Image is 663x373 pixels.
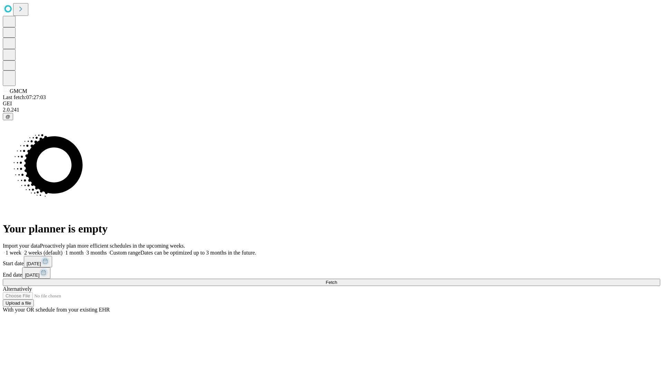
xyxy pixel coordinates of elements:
[6,250,21,256] span: 1 week
[141,250,256,256] span: Dates can be optimized up to 3 months in the future.
[3,107,660,113] div: 2.0.241
[3,299,34,307] button: Upload a file
[65,250,84,256] span: 1 month
[3,243,40,249] span: Import your data
[25,272,39,278] span: [DATE]
[109,250,140,256] span: Custom range
[24,256,52,267] button: [DATE]
[40,243,185,249] span: Proactively plan more efficient schedules in the upcoming weeks.
[3,286,32,292] span: Alternatively
[3,94,46,100] span: Last fetch: 07:27:03
[22,267,50,279] button: [DATE]
[3,222,660,235] h1: Your planner is empty
[24,250,63,256] span: 2 weeks (default)
[3,279,660,286] button: Fetch
[3,267,660,279] div: End date
[10,88,27,94] span: GMCM
[27,261,41,266] span: [DATE]
[3,101,660,107] div: GEI
[326,280,337,285] span: Fetch
[3,256,660,267] div: Start date
[3,307,110,313] span: With your OR schedule from your existing EHR
[86,250,107,256] span: 3 months
[3,113,13,120] button: @
[6,114,10,119] span: @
